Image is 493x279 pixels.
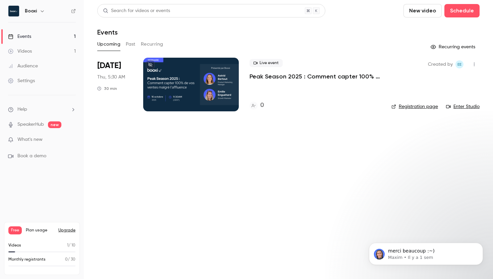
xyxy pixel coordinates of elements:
[457,60,461,68] span: EE
[67,243,68,247] span: 1
[403,4,442,17] button: New video
[97,86,117,91] div: 30 min
[8,226,22,234] span: Free
[58,228,75,233] button: Upgrade
[8,257,46,263] p: Monthly registrants
[97,60,121,71] span: [DATE]
[68,137,76,143] iframe: Noticeable Trigger
[141,39,163,50] button: Recurring
[8,77,35,84] div: Settings
[65,258,68,262] span: 0
[391,103,438,110] a: Registration page
[48,121,61,128] span: new
[8,33,31,40] div: Events
[97,58,132,111] div: Oct 16 Thu, 5:30 AM (America/Toronto)
[126,39,135,50] button: Past
[67,242,75,248] p: / 10
[250,101,264,110] a: 0
[8,63,38,69] div: Audience
[8,242,21,248] p: Videos
[250,72,381,80] a: Peak Season 2025 : Comment capter 100% de vos ventes malgré l’affluence
[65,257,75,263] p: / 30
[428,42,480,52] button: Recurring events
[97,74,125,80] span: Thu, 5:30 AM
[455,60,463,68] span: Emilie Enguehard
[103,7,170,14] div: Search for videos or events
[428,60,453,68] span: Created by
[444,4,480,17] button: Schedule
[17,136,43,143] span: What's new
[359,229,493,276] iframe: Intercom notifications message
[17,106,27,113] span: Help
[8,6,19,16] img: Booxi
[8,106,76,113] li: help-dropdown-opener
[26,228,54,233] span: Plan usage
[17,153,46,160] span: Book a demo
[17,121,44,128] a: SpeakerHub
[446,103,480,110] a: Enter Studio
[97,28,118,36] h1: Events
[260,101,264,110] h4: 0
[8,48,32,55] div: Videos
[25,8,37,14] h6: Booxi
[250,59,283,67] span: Live event
[97,39,120,50] button: Upcoming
